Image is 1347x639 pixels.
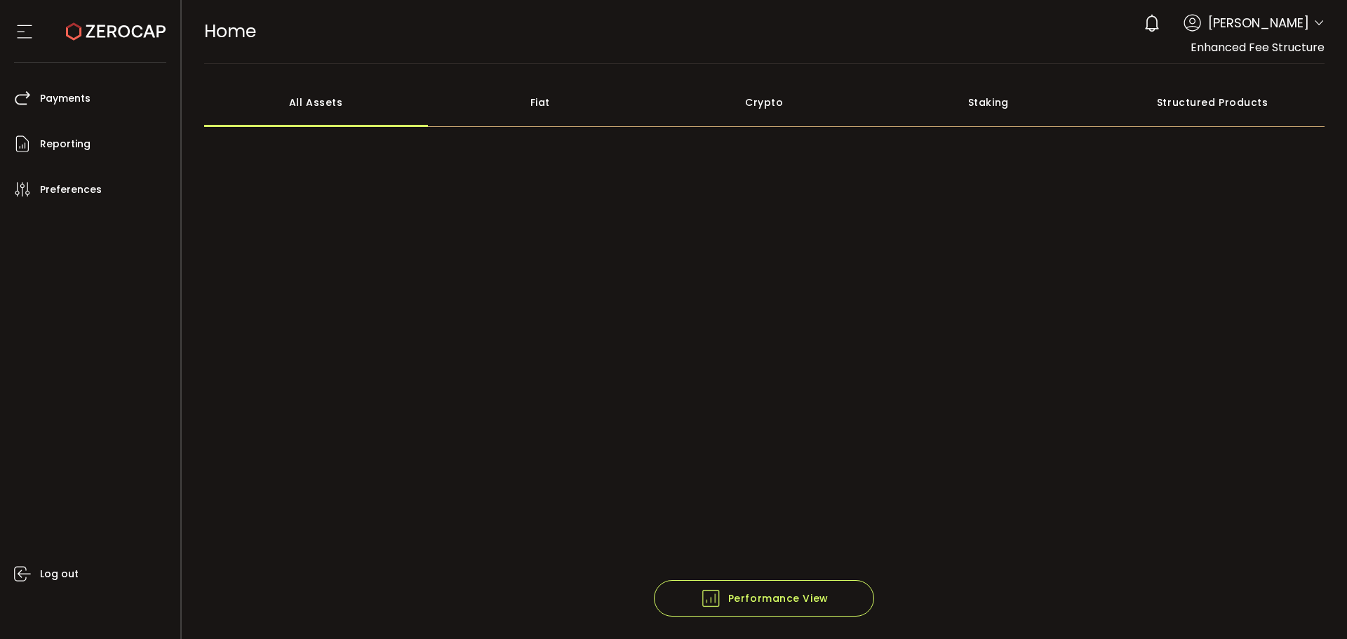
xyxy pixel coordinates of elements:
span: Log out [40,564,79,584]
div: All Assets [204,78,429,127]
div: Staking [876,78,1101,127]
span: Enhanced Fee Structure [1191,39,1325,55]
span: Home [204,19,256,43]
div: Fiat [428,78,652,127]
div: Crypto [652,78,877,127]
button: Performance View [654,580,874,617]
span: Payments [40,88,91,109]
span: [PERSON_NAME] [1208,13,1309,32]
span: Performance View [700,588,829,609]
span: Reporting [40,134,91,154]
div: Structured Products [1101,78,1325,127]
span: Preferences [40,180,102,200]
